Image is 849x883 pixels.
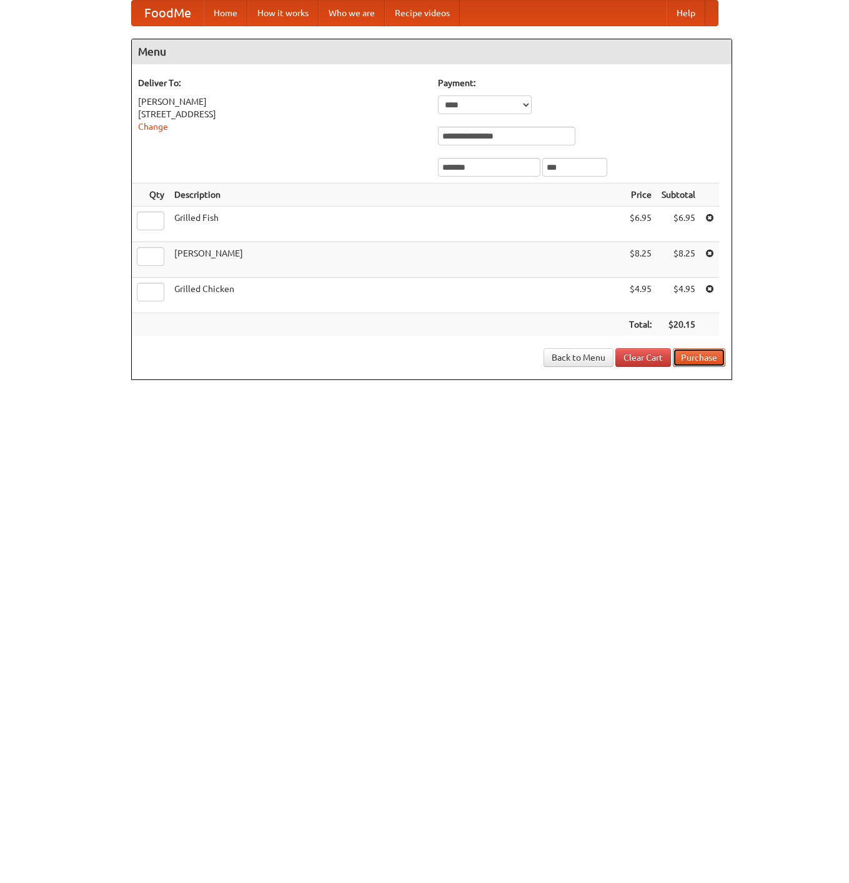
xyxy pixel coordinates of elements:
[624,313,657,336] th: Total:
[169,207,624,242] td: Grilled Fish
[615,348,671,367] a: Clear Cart
[438,77,725,89] h5: Payment:
[247,1,319,26] a: How it works
[544,348,613,367] a: Back to Menu
[132,183,169,207] th: Qty
[138,95,425,108] div: [PERSON_NAME]
[657,242,700,278] td: $8.25
[624,242,657,278] td: $8.25
[169,278,624,313] td: Grilled Chicken
[204,1,247,26] a: Home
[385,1,460,26] a: Recipe videos
[667,1,705,26] a: Help
[138,122,168,132] a: Change
[624,183,657,207] th: Price
[657,207,700,242] td: $6.95
[657,313,700,336] th: $20.15
[138,108,425,120] div: [STREET_ADDRESS]
[657,278,700,313] td: $4.95
[169,242,624,278] td: [PERSON_NAME]
[624,278,657,313] td: $4.95
[657,183,700,207] th: Subtotal
[319,1,385,26] a: Who we are
[138,77,425,89] h5: Deliver To:
[169,183,624,207] th: Description
[132,1,204,26] a: FoodMe
[132,39,732,64] h4: Menu
[673,348,725,367] button: Purchase
[624,207,657,242] td: $6.95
